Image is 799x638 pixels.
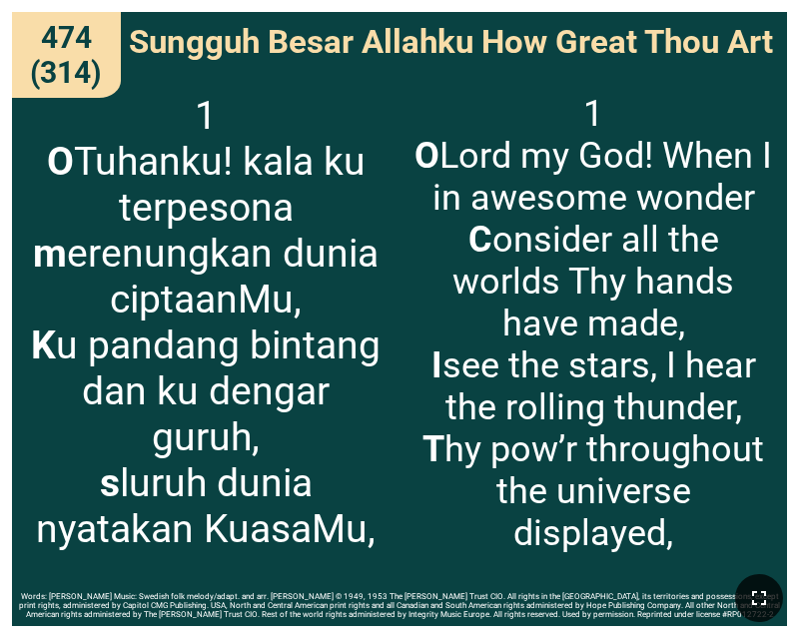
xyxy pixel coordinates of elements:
[31,322,56,368] b: K
[25,93,387,552] span: 1 Tuhanku! kala ku terpesona erenungkan dunia ciptaanMu, u pandang bintang dan ku dengar guruh, l...
[129,22,773,61] span: Sungguh Besar Allahku How Great Thou Art
[431,344,442,386] b: I
[412,93,774,554] span: 1 Lord my God! When I in awesome wonder onsider all the worlds Thy hands have made, see the stars...
[100,460,120,506] b: s
[25,20,108,90] span: 474 (314)
[414,135,439,177] b: O
[47,139,74,185] b: O
[422,428,444,470] b: T
[33,231,67,277] b: m
[468,219,492,261] b: C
